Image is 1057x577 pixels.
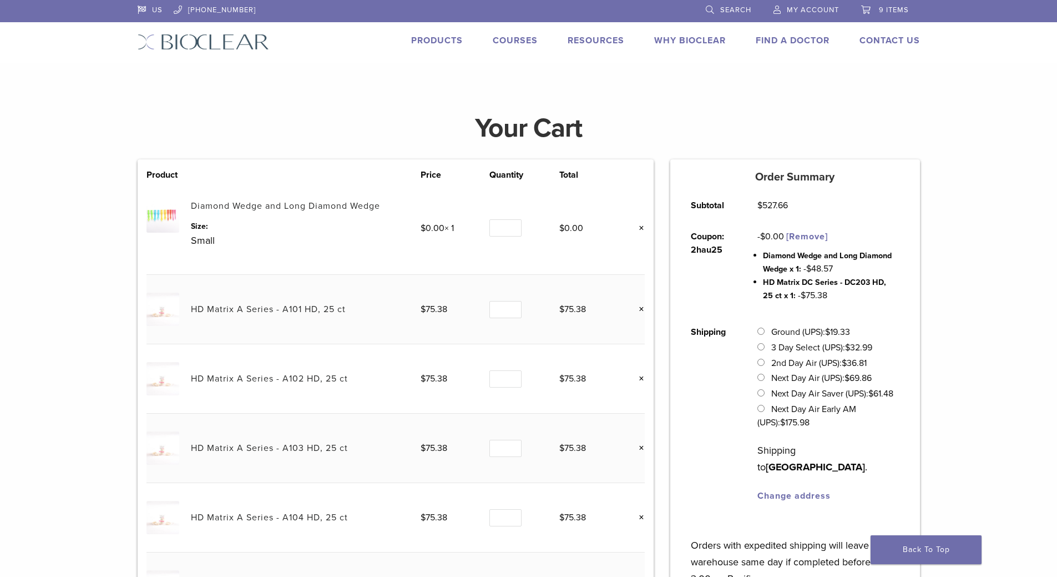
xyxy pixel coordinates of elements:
span: $ [845,342,850,353]
img: HD Matrix A Series - A102 HD, 25 ct [146,362,179,395]
th: Shipping [679,317,745,511]
bdi: 61.48 [868,388,893,399]
bdi: 0.00 [559,223,583,234]
label: 3 Day Select (UPS): [771,342,872,353]
a: Products [411,35,463,46]
span: 9 items [879,6,909,14]
th: Product [146,168,191,182]
span: $ [421,512,426,523]
bdi: 0.00 [421,223,444,234]
span: $ [559,512,564,523]
span: $ [868,388,873,399]
h5: Order Summary [670,170,920,184]
a: Diamond Wedge and Long Diamond Wedge [191,200,380,212]
th: Quantity [489,168,559,182]
bdi: 75.38 [559,512,586,523]
a: Courses [493,35,538,46]
th: Price [421,168,489,182]
span: - 75.38 [798,290,827,301]
img: HD Matrix A Series - A103 HD, 25 ct [146,432,179,464]
span: $ [806,263,811,274]
a: HD Matrix A Series - A102 HD, 25 ct [191,373,348,384]
label: Ground (UPS): [771,327,850,338]
span: 0.00 [760,231,784,242]
label: Next Day Air Early AM (UPS): [757,404,856,428]
span: $ [421,373,426,384]
a: Remove this item [630,372,645,386]
dt: Size: [191,220,421,232]
a: HD Matrix A Series - A104 HD, 25 ct [191,512,348,523]
bdi: 75.38 [559,443,586,454]
label: Next Day Air (UPS): [771,373,872,384]
span: $ [842,358,847,369]
span: HD Matrix DC Series - DC203 HD, 25 ct x 1: [763,278,886,300]
span: Diamond Wedge and Long Diamond Wedge x 1: [763,251,892,274]
span: My Account [787,6,839,14]
td: - [745,221,912,317]
span: $ [559,304,564,315]
span: $ [559,443,564,454]
span: $ [844,373,849,384]
img: Bioclear [138,34,269,50]
bdi: 75.38 [421,512,447,523]
a: Contact Us [859,35,920,46]
bdi: 527.66 [757,200,788,211]
p: Shipping to . [757,442,899,475]
span: Search [720,6,751,14]
bdi: 75.38 [421,304,447,315]
span: $ [559,223,564,234]
th: Coupon: 2hau25 [679,221,745,317]
span: $ [801,290,806,301]
bdi: 75.38 [559,304,586,315]
bdi: 75.38 [421,443,447,454]
label: Next Day Air Saver (UPS): [771,388,893,399]
p: Small [191,232,421,249]
img: HD Matrix A Series - A101 HD, 25 ct [146,293,179,325]
strong: [GEOGRAPHIC_DATA] [766,461,865,473]
a: Remove 2hau25 coupon [786,231,828,242]
a: Remove this item [630,302,645,317]
a: HD Matrix A Series - A101 HD, 25 ct [191,304,346,315]
span: $ [825,327,830,338]
bdi: 69.86 [844,373,872,384]
th: Subtotal [679,190,745,221]
span: $ [780,417,785,428]
label: 2nd Day Air (UPS): [771,358,867,369]
bdi: 175.98 [780,417,810,428]
th: Total [559,168,614,182]
a: Resources [568,35,624,46]
span: $ [559,373,564,384]
img: Diamond Wedge and Long Diamond Wedge [146,199,179,232]
a: Remove this item [630,221,645,235]
span: $ [421,304,426,315]
a: HD Matrix A Series - A103 HD, 25 ct [191,443,348,454]
span: $ [421,443,426,454]
a: Back To Top [871,535,982,564]
a: Why Bioclear [654,35,726,46]
bdi: 32.99 [845,342,872,353]
a: Remove this item [630,510,645,525]
span: $ [421,223,426,234]
span: × 1 [421,223,454,234]
bdi: 19.33 [825,327,850,338]
span: - 48.57 [803,263,833,274]
a: Remove this item [630,441,645,455]
img: HD Matrix A Series - A104 HD, 25 ct [146,501,179,534]
span: $ [757,200,762,211]
a: Find A Doctor [756,35,830,46]
bdi: 36.81 [842,358,867,369]
bdi: 75.38 [421,373,447,384]
bdi: 75.38 [559,373,586,384]
span: $ [760,231,765,242]
h1: Your Cart [129,115,928,142]
a: Change address [757,490,831,501]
